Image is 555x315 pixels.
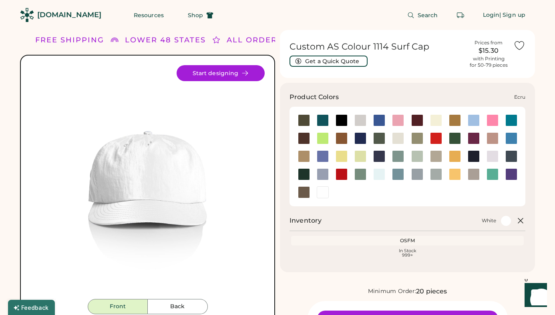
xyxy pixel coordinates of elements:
iframe: Front Chat [517,279,551,313]
div: [DOMAIN_NAME] [37,10,101,20]
div: OSFM [293,237,522,244]
img: 1114 - White Front Image [30,65,265,299]
button: Get a Quick Quote [290,56,368,67]
div: 1114 Style Image [30,65,265,299]
div: Prices from [475,40,503,46]
div: White [482,217,496,224]
h1: Custom AS Colour 1114 Surf Cap [290,41,464,52]
div: In Stock 999+ [293,249,522,257]
div: | Sign up [499,11,525,19]
button: Shop [178,7,223,23]
div: $15.30 [469,46,509,56]
div: LOWER 48 STATES [125,35,206,46]
div: ALL ORDERS [227,35,282,46]
img: Rendered Logo - Screens [20,8,34,22]
div: Login [483,11,500,19]
button: Back [148,299,208,314]
div: FREE SHIPPING [35,35,104,46]
button: Search [398,7,448,23]
div: 20 pieces [416,287,447,296]
button: Start designing [177,65,265,81]
button: Resources [124,7,173,23]
button: Retrieve an order [452,7,469,23]
button: Front [88,299,148,314]
div: Minimum Order: [368,287,416,295]
h3: Product Colors [290,92,339,102]
span: Shop [188,12,203,18]
span: Search [418,12,438,18]
div: with Printing for 50-79 pieces [470,56,508,68]
h2: Inventory [290,216,322,225]
div: Ecru [514,94,525,100]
